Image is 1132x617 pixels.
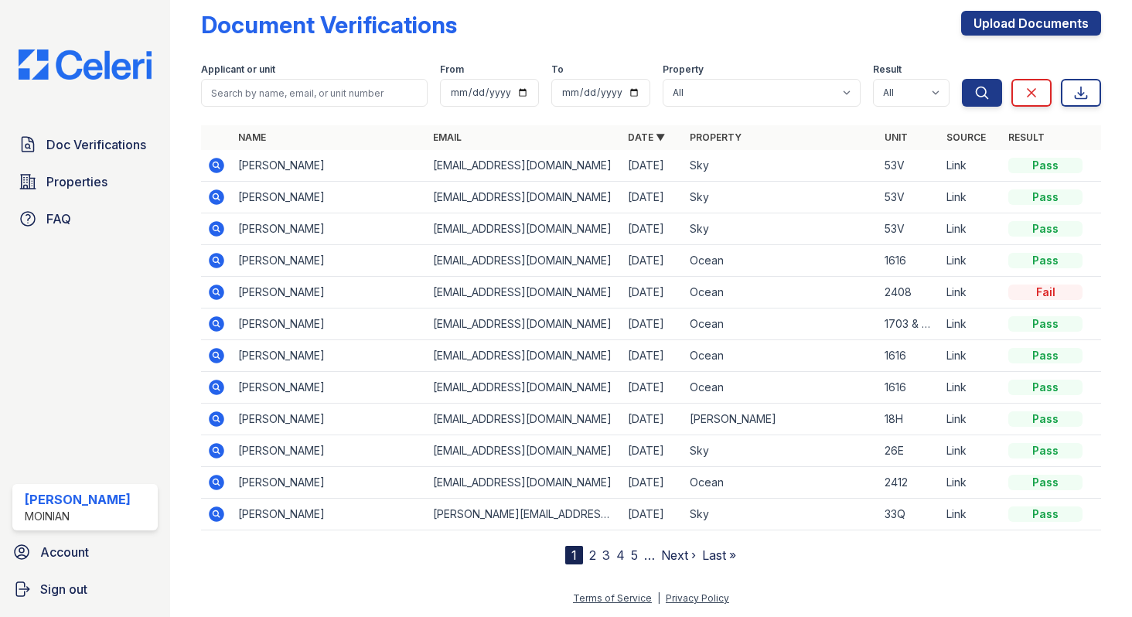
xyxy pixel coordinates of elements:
[427,435,622,467] td: [EMAIL_ADDRESS][DOMAIN_NAME]
[946,131,986,143] a: Source
[684,340,878,372] td: Ocean
[6,574,164,605] a: Sign out
[940,182,1002,213] td: Link
[25,509,131,524] div: Moinian
[684,435,878,467] td: Sky
[878,467,940,499] td: 2412
[12,166,158,197] a: Properties
[644,546,655,564] span: …
[427,372,622,404] td: [EMAIL_ADDRESS][DOMAIN_NAME]
[878,372,940,404] td: 1616
[940,213,1002,245] td: Link
[622,340,684,372] td: [DATE]
[631,547,638,563] a: 5
[622,372,684,404] td: [DATE]
[201,79,428,107] input: Search by name, email, or unit number
[878,245,940,277] td: 1616
[1008,475,1083,490] div: Pass
[1008,285,1083,300] div: Fail
[663,63,704,76] label: Property
[427,182,622,213] td: [EMAIL_ADDRESS][DOMAIN_NAME]
[232,404,427,435] td: [PERSON_NAME]
[232,182,427,213] td: [PERSON_NAME]
[684,213,878,245] td: Sky
[661,547,696,563] a: Next ›
[1008,189,1083,205] div: Pass
[940,150,1002,182] td: Link
[201,63,275,76] label: Applicant or unit
[232,245,427,277] td: [PERSON_NAME]
[622,404,684,435] td: [DATE]
[40,543,89,561] span: Account
[1008,443,1083,458] div: Pass
[1008,348,1083,363] div: Pass
[602,547,610,563] a: 3
[684,150,878,182] td: Sky
[427,340,622,372] td: [EMAIL_ADDRESS][DOMAIN_NAME]
[622,213,684,245] td: [DATE]
[232,308,427,340] td: [PERSON_NAME]
[427,245,622,277] td: [EMAIL_ADDRESS][DOMAIN_NAME]
[232,435,427,467] td: [PERSON_NAME]
[878,435,940,467] td: 26E
[1008,506,1083,522] div: Pass
[878,150,940,182] td: 53V
[427,277,622,308] td: [EMAIL_ADDRESS][DOMAIN_NAME]
[232,340,427,372] td: [PERSON_NAME]
[961,11,1101,36] a: Upload Documents
[427,499,622,530] td: [PERSON_NAME][EMAIL_ADDRESS][DOMAIN_NAME]
[46,172,107,191] span: Properties
[684,499,878,530] td: Sky
[232,372,427,404] td: [PERSON_NAME]
[622,245,684,277] td: [DATE]
[427,213,622,245] td: [EMAIL_ADDRESS][DOMAIN_NAME]
[232,213,427,245] td: [PERSON_NAME]
[616,547,625,563] a: 4
[1008,131,1045,143] a: Result
[238,131,266,143] a: Name
[878,213,940,245] td: 53V
[628,131,665,143] a: Date ▼
[702,547,736,563] a: Last »
[1008,380,1083,395] div: Pass
[427,150,622,182] td: [EMAIL_ADDRESS][DOMAIN_NAME]
[46,135,146,154] span: Doc Verifications
[433,131,462,143] a: Email
[885,131,908,143] a: Unit
[232,277,427,308] td: [PERSON_NAME]
[878,340,940,372] td: 1616
[878,308,940,340] td: 1703 & 3001
[1008,411,1083,427] div: Pass
[622,182,684,213] td: [DATE]
[878,499,940,530] td: 33Q
[1008,221,1083,237] div: Pass
[6,537,164,568] a: Account
[940,277,1002,308] td: Link
[40,580,87,598] span: Sign out
[622,277,684,308] td: [DATE]
[1008,253,1083,268] div: Pass
[440,63,464,76] label: From
[622,467,684,499] td: [DATE]
[684,182,878,213] td: Sky
[940,308,1002,340] td: Link
[622,499,684,530] td: [DATE]
[940,435,1002,467] td: Link
[690,131,742,143] a: Property
[1008,316,1083,332] div: Pass
[684,308,878,340] td: Ocean
[232,150,427,182] td: [PERSON_NAME]
[589,547,596,563] a: 2
[684,372,878,404] td: Ocean
[940,340,1002,372] td: Link
[1008,158,1083,173] div: Pass
[427,308,622,340] td: [EMAIL_ADDRESS][DOMAIN_NAME]
[427,404,622,435] td: [EMAIL_ADDRESS][DOMAIN_NAME]
[622,150,684,182] td: [DATE]
[878,404,940,435] td: 18H
[622,435,684,467] td: [DATE]
[873,63,902,76] label: Result
[878,182,940,213] td: 53V
[684,467,878,499] td: Ocean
